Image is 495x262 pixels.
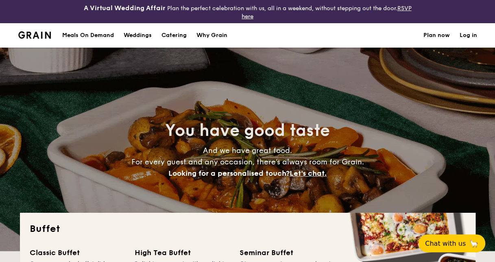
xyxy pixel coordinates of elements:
div: Weddings [124,23,152,48]
a: Meals On Demand [57,23,119,48]
h2: Buffet [30,223,466,236]
div: Classic Buffet [30,247,125,258]
a: Weddings [119,23,157,48]
h1: Catering [161,23,187,48]
a: Log in [460,23,477,48]
img: Grain [18,31,51,39]
span: Looking for a personalised touch? [168,169,290,178]
span: And we have great food. For every guest and any occasion, there’s always room for Grain. [131,146,364,178]
div: Meals On Demand [62,23,114,48]
div: High Tea Buffet [135,247,230,258]
a: Plan now [423,23,450,48]
span: Chat with us [425,240,466,247]
a: Logotype [18,31,51,39]
div: Plan the perfect celebration with us, all in a weekend, without stepping out the door. [83,3,412,20]
button: Chat with us🦙 [419,234,485,252]
a: Why Grain [192,23,232,48]
a: Catering [157,23,192,48]
span: 🦙 [469,239,479,248]
div: Why Grain [196,23,227,48]
h4: A Virtual Wedding Affair [83,3,165,13]
div: Seminar Buffet [240,247,335,258]
span: Let's chat. [290,169,327,178]
span: You have good taste [165,121,330,140]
